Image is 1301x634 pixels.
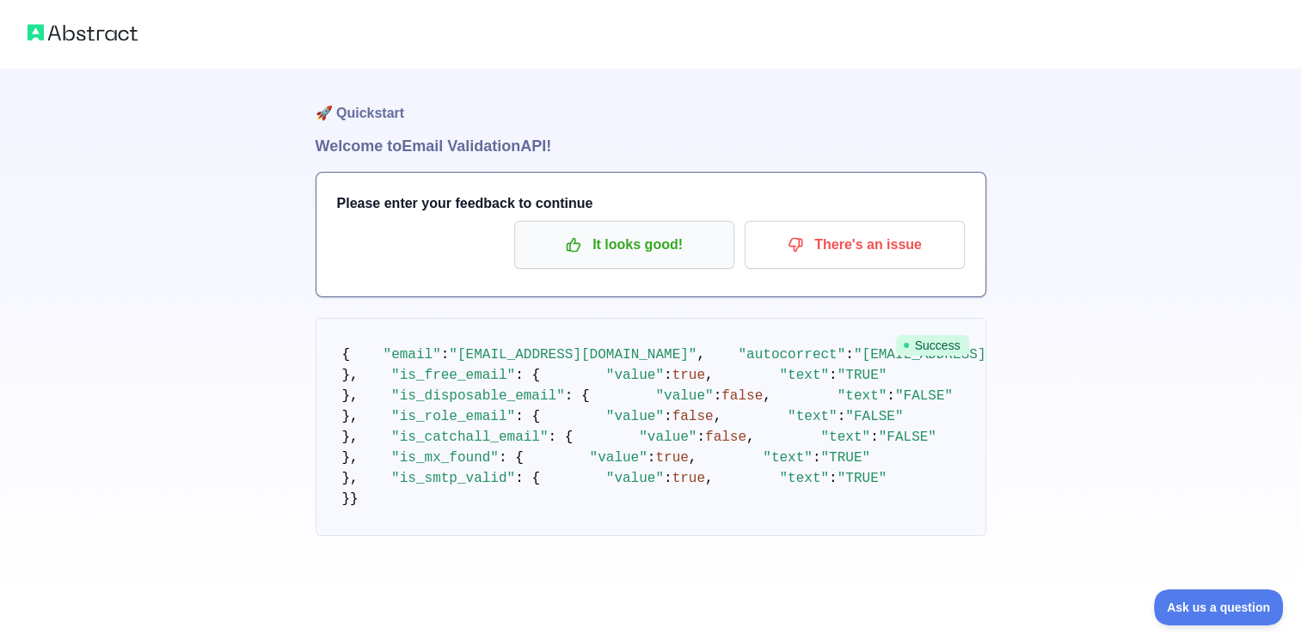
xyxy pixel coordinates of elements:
[758,230,952,259] p: There's an issue
[705,430,746,445] span: false
[391,409,515,424] span: "is_role_email"
[721,388,763,404] span: false
[896,335,969,356] span: Success
[714,409,722,424] span: ,
[838,388,887,404] span: "text"
[316,69,986,134] h1: 🚀 Quickstart
[820,450,870,466] span: "TRUE"
[738,347,845,363] span: "autocorrect"
[391,471,515,486] span: "is_smtp_valid"
[391,450,499,466] span: "is_mx_found"
[514,221,734,269] button: It looks good!
[384,347,441,363] span: "email"
[1154,589,1284,625] iframe: Toggle Customer Support
[854,347,1102,363] span: "[EMAIL_ADDRESS][DOMAIN_NAME]"
[606,368,664,383] span: "value"
[879,430,936,445] span: "FALSE"
[705,471,714,486] span: ,
[655,388,713,404] span: "value"
[590,450,647,466] span: "value"
[565,388,590,404] span: : {
[838,409,846,424] span: :
[746,430,755,445] span: ,
[763,388,771,404] span: ,
[672,409,714,424] span: false
[527,230,721,259] p: It looks good!
[838,368,887,383] span: "TRUE"
[672,368,705,383] span: true
[391,368,515,383] span: "is_free_email"
[829,471,838,486] span: :
[449,347,697,363] span: "[EMAIL_ADDRESS][DOMAIN_NAME]"
[441,347,450,363] span: :
[606,409,664,424] span: "value"
[697,347,705,363] span: ,
[499,450,524,466] span: : {
[845,347,854,363] span: :
[647,450,656,466] span: :
[606,471,664,486] span: "value"
[887,388,895,404] span: :
[672,471,705,486] span: true
[788,409,838,424] span: "text"
[763,450,813,466] span: "text"
[745,221,965,269] button: There's an issue
[515,368,540,383] span: : {
[829,368,838,383] span: :
[664,471,672,486] span: :
[838,471,887,486] span: "TRUE"
[391,430,548,445] span: "is_catchall_email"
[549,430,574,445] span: : {
[391,388,565,404] span: "is_disposable_email"
[655,450,688,466] span: true
[870,430,879,445] span: :
[705,368,714,383] span: ,
[28,21,138,45] img: Abstract logo
[316,134,986,158] h1: Welcome to Email Validation API!
[779,368,829,383] span: "text"
[337,193,965,214] h3: Please enter your feedback to continue
[813,450,821,466] span: :
[820,430,870,445] span: "text"
[895,388,953,404] span: "FALSE"
[342,347,351,363] span: {
[515,409,540,424] span: : {
[689,450,697,466] span: ,
[845,409,903,424] span: "FALSE"
[714,388,722,404] span: :
[664,368,672,383] span: :
[779,471,829,486] span: "text"
[664,409,672,424] span: :
[697,430,705,445] span: :
[515,471,540,486] span: : {
[639,430,697,445] span: "value"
